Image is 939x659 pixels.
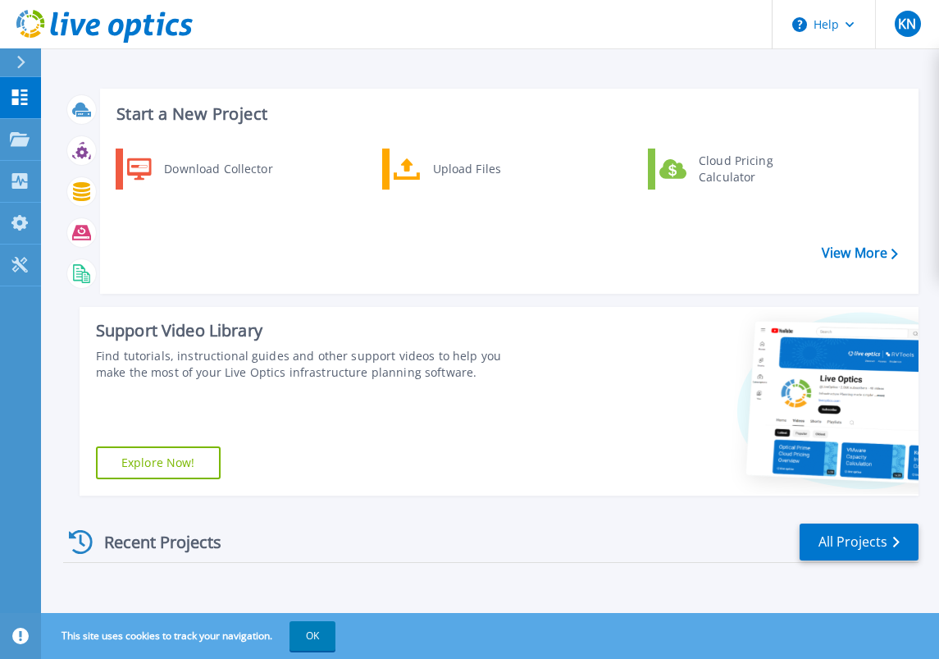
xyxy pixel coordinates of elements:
[800,524,918,561] a: All Projects
[898,17,916,30] span: KN
[116,105,897,123] h3: Start a New Project
[156,153,280,185] div: Download Collector
[63,522,244,562] div: Recent Projects
[691,153,812,185] div: Cloud Pricing Calculator
[425,153,546,185] div: Upload Files
[116,149,284,190] a: Download Collector
[382,149,550,190] a: Upload Files
[45,621,335,651] span: This site uses cookies to track your navigation.
[289,621,335,651] button: OK
[648,149,816,190] a: Cloud Pricing Calculator
[96,320,530,341] div: Support Video Library
[96,348,530,381] div: Find tutorials, instructional guides and other support videos to help you make the most of your L...
[96,446,221,479] a: Explore Now!
[822,245,898,261] a: View More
